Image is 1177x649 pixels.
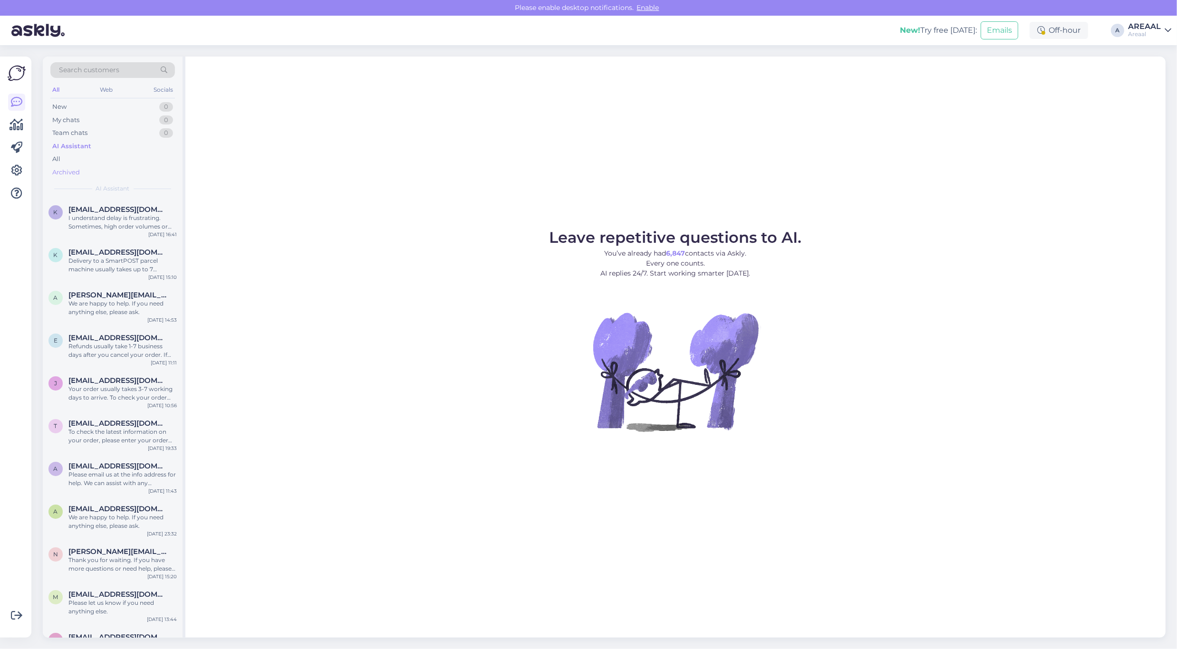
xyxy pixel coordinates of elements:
[68,505,167,513] span: annaostleb@gmail.com
[54,422,58,429] span: t
[52,168,80,177] div: Archived
[147,573,177,580] div: [DATE] 15:20
[53,551,58,558] span: n
[68,342,177,359] div: Refunds usually take 1-7 business days after you cancel your order. If you don't get your refund ...
[1128,23,1161,30] div: AREAAL
[590,286,761,457] img: No Chat active
[148,231,177,238] div: [DATE] 16:41
[550,248,802,278] p: You’ve already had contacts via Askly. Every one counts. AI replies 24/7. Start working smarter [...
[159,115,173,125] div: 0
[68,376,167,385] span: jakob.puu@gmail.com
[68,556,177,573] div: Thank you for waiting. If you have more questions or need help, please ask us.
[54,465,58,472] span: a
[8,64,26,82] img: Askly Logo
[54,251,58,258] span: k
[152,84,175,96] div: Socials
[68,419,167,428] span: tanpriou@gmail.com
[68,291,167,299] span: andrejs@eurodigital.eu
[147,530,177,537] div: [DATE] 23:32
[54,508,58,515] span: a
[550,228,802,247] span: Leave repetitive questions to AI.
[68,334,167,342] span: einarv2007@hotmail.com
[148,274,177,281] div: [DATE] 15:10
[147,616,177,623] div: [DATE] 13:44
[147,316,177,324] div: [DATE] 14:53
[148,445,177,452] div: [DATE] 19:33
[634,3,662,12] span: Enable
[54,337,58,344] span: e
[159,128,173,138] div: 0
[68,205,167,214] span: kozatsjok2007@gmail.com
[900,26,920,35] b: New!
[68,248,167,257] span: katrinustav@gmail.com
[52,102,67,112] div: New
[52,154,60,164] div: All
[68,599,177,616] div: Please let us know if you need anything else.
[96,184,130,193] span: AI Assistant
[1111,24,1124,37] div: A
[68,547,167,556] span: nadezda.vitkovski@gmail.com
[54,636,58,643] span: a
[52,142,91,151] div: AI Assistant
[1128,30,1161,38] div: Areaal
[68,470,177,487] div: Please email us at the info address for help. We can assist with any questions or problems about ...
[900,25,977,36] div: Try free [DATE]:
[68,257,177,274] div: Delivery to a SmartPOST parcel machine usually takes up to 7 working days.
[148,487,177,495] div: [DATE] 11:43
[68,385,177,402] div: Your order usually takes 3-7 working days to arrive. To check your order status, please enter you...
[53,593,58,601] span: m
[59,65,119,75] span: Search customers
[666,249,685,258] b: 6,847
[52,115,79,125] div: My chats
[68,513,177,530] div: We are happy to help. If you need anything else, please ask.
[68,214,177,231] div: I understand delay is frustrating. Sometimes, high order volumes or supply chain issues cause thi...
[981,21,1018,39] button: Emails
[151,359,177,366] div: [DATE] 11:11
[68,428,177,445] div: To check the latest information on your order, please enter your order number and email on one of...
[68,633,167,641] span: angelajoearu@gmail.com
[50,84,61,96] div: All
[68,299,177,316] div: We are happy to help. If you need anything else, please ask.
[68,590,167,599] span: mihnenko.mark@gmail.com
[1030,22,1088,39] div: Off-hour
[54,294,58,301] span: a
[68,462,167,470] span: a8soosalu@gmail.com
[52,128,87,138] div: Team chats
[54,380,57,387] span: j
[159,102,173,112] div: 0
[1128,23,1171,38] a: AREAALAreaal
[54,209,58,216] span: k
[147,402,177,409] div: [DATE] 10:56
[98,84,115,96] div: Web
